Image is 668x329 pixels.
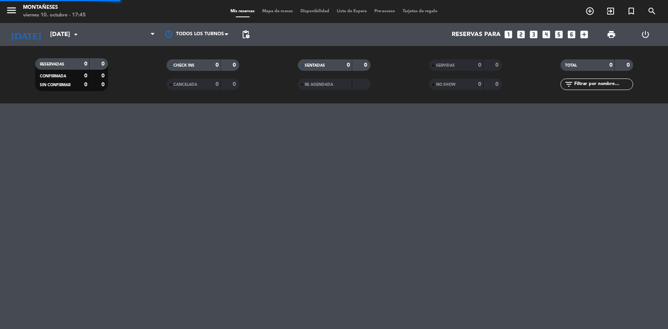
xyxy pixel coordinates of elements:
[516,29,526,39] i: looks_two
[564,80,573,89] i: filter_list
[173,83,197,87] span: CANCELADA
[364,62,369,68] strong: 0
[436,83,456,87] span: NO SHOW
[579,29,589,39] i: add_box
[606,7,615,16] i: exit_to_app
[371,9,399,13] span: Pre-acceso
[347,62,350,68] strong: 0
[258,9,297,13] span: Mapa de mesas
[6,5,17,19] button: menu
[567,29,577,39] i: looks_6
[297,9,333,13] span: Disponibilidad
[399,9,441,13] span: Tarjetas de regalo
[333,9,371,13] span: Lista de Espera
[233,82,237,87] strong: 0
[641,30,650,39] i: power_settings_new
[233,62,237,68] strong: 0
[227,9,258,13] span: Mis reservas
[585,7,595,16] i: add_circle_outline
[40,83,70,87] span: SIN CONFIRMAR
[241,30,250,39] span: pending_actions
[23,11,86,19] div: viernes 10. octubre - 17:45
[101,82,106,87] strong: 0
[554,29,564,39] i: looks_5
[101,73,106,79] strong: 0
[101,61,106,67] strong: 0
[627,62,631,68] strong: 0
[529,29,539,39] i: looks_3
[23,4,86,11] div: Montañeses
[452,31,501,38] span: Reservas para
[173,64,194,67] span: CHECK INS
[216,62,219,68] strong: 0
[40,74,66,78] span: CONFIRMADA
[305,83,333,87] span: RE AGENDADA
[6,26,46,43] i: [DATE]
[627,7,636,16] i: turned_in_not
[84,73,87,79] strong: 0
[609,62,612,68] strong: 0
[573,80,633,88] input: Filtrar por nombre...
[647,7,657,16] i: search
[216,82,219,87] strong: 0
[495,82,500,87] strong: 0
[71,30,80,39] i: arrow_drop_down
[40,62,64,66] span: RESERVADAS
[565,64,577,67] span: TOTAL
[305,64,325,67] span: SENTADAS
[478,82,481,87] strong: 0
[503,29,513,39] i: looks_one
[84,82,87,87] strong: 0
[541,29,551,39] i: looks_4
[495,62,500,68] strong: 0
[478,62,481,68] strong: 0
[629,23,662,46] div: LOG OUT
[607,30,616,39] span: print
[436,64,455,67] span: SERVIDAS
[6,5,17,16] i: menu
[84,61,87,67] strong: 0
